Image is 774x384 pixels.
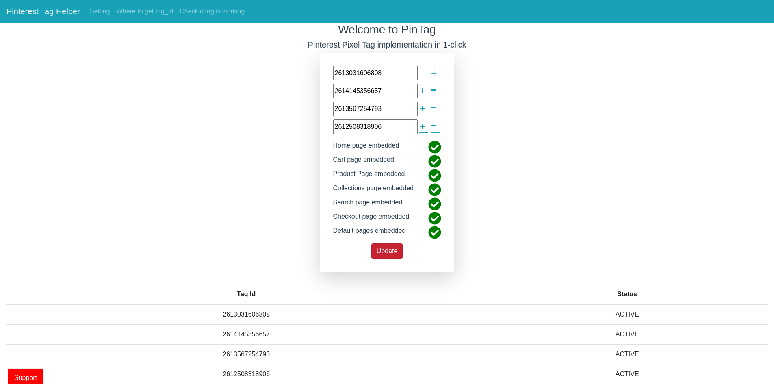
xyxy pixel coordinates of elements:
div: Search page embedded [327,197,409,212]
span: - [431,74,437,103]
div: Collections page embedded [327,183,420,197]
span: - [431,92,437,121]
input: paste your tag id here [333,119,418,134]
td: 2613031606808 [6,304,487,325]
input: paste your tag id here [333,102,418,116]
a: Setting [87,3,113,20]
span: + [419,83,425,99]
td: ACTIVE [487,304,768,325]
span: + [431,65,437,81]
div: Cart page embedded [327,155,400,169]
input: paste your tag id here [333,84,418,98]
span: - [431,110,437,139]
div: Home page embedded [327,141,405,155]
span: + [419,119,425,135]
button: Update [371,243,403,259]
div: Checkout page embedded [327,212,416,226]
th: Tag Id [6,284,487,304]
a: Check if tag is working [176,3,248,20]
td: ACTIVE [487,344,768,364]
th: Status [487,284,768,304]
td: 2614145356657 [6,324,487,344]
td: ACTIVE [487,324,768,344]
td: 2612508318906 [6,364,487,384]
div: Product Page embedded [327,169,411,183]
input: paste your tag id here [333,66,418,80]
td: 2613567254793 [6,344,487,364]
a: Where to get tag_id [113,3,177,20]
td: ACTIVE [487,364,768,384]
a: Pinterest Tag Helper [7,3,80,20]
span: + [419,101,425,117]
div: Default pages embedded [327,226,412,240]
span: Update [377,247,398,254]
